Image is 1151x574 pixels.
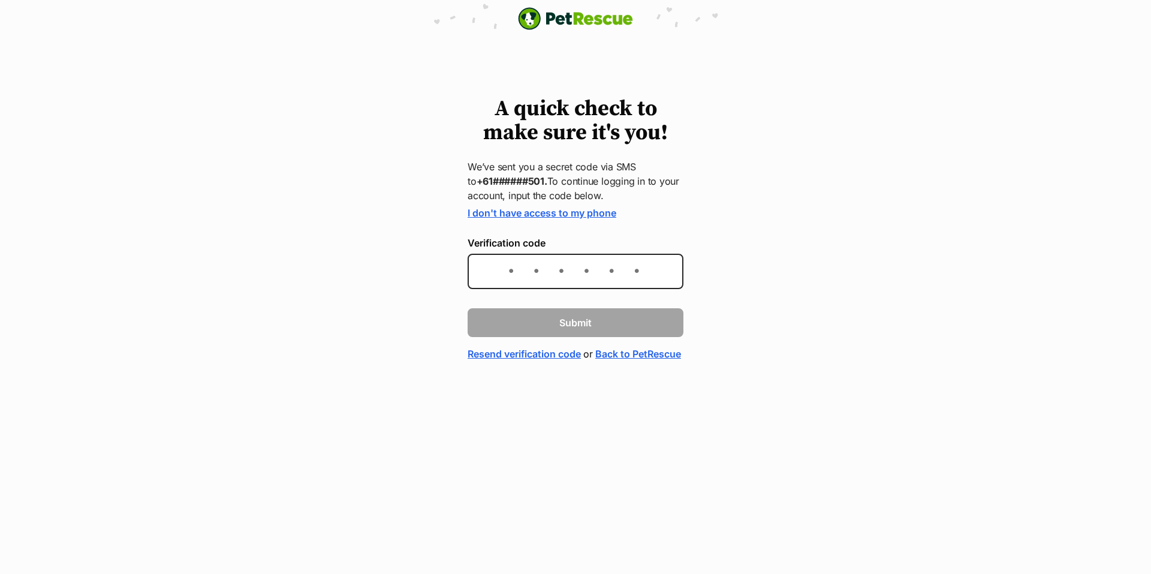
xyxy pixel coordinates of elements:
[468,97,683,145] h1: A quick check to make sure it's you!
[468,207,616,219] a: I don't have access to my phone
[595,347,681,361] a: Back to PetRescue
[518,7,633,30] a: PetRescue
[468,254,683,289] input: Enter the 6-digit verification code sent to your device
[477,175,547,187] strong: +61######501.
[468,160,683,203] p: We’ve sent you a secret code via SMS to To continue logging in to your account, input the code be...
[559,315,592,330] span: Submit
[468,308,683,337] button: Submit
[468,347,581,361] a: Resend verification code
[468,238,683,248] label: Verification code
[583,347,593,361] span: or
[518,7,633,30] img: logo-e224e6f780fb5917bec1dbf3a21bbac754714ae5b6737aabdf751b685950b380.svg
